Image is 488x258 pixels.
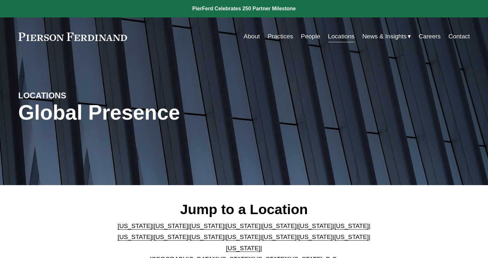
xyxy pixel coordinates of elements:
a: [US_STATE] [226,233,261,240]
a: [US_STATE] [226,223,261,229]
h1: Global Presence [18,101,319,124]
a: [US_STATE] [154,233,188,240]
h4: LOCATIONS [18,90,131,101]
span: News & Insights [362,31,407,42]
h2: Jump to a Location [112,201,376,218]
a: People [301,30,320,43]
a: Contact [448,30,470,43]
a: [US_STATE] [334,223,369,229]
a: Locations [328,30,354,43]
a: folder dropdown [362,30,411,43]
a: Careers [419,30,441,43]
a: [US_STATE] [262,223,296,229]
a: [US_STATE] [118,233,152,240]
a: [US_STATE] [118,223,152,229]
a: [US_STATE] [298,233,333,240]
a: [US_STATE] [262,233,296,240]
a: [US_STATE] [334,233,369,240]
a: [US_STATE] [154,223,188,229]
a: [US_STATE] [190,223,224,229]
a: [US_STATE] [226,245,261,252]
a: [US_STATE] [298,223,333,229]
a: Practices [268,30,293,43]
a: About [244,30,260,43]
a: [US_STATE] [190,233,224,240]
